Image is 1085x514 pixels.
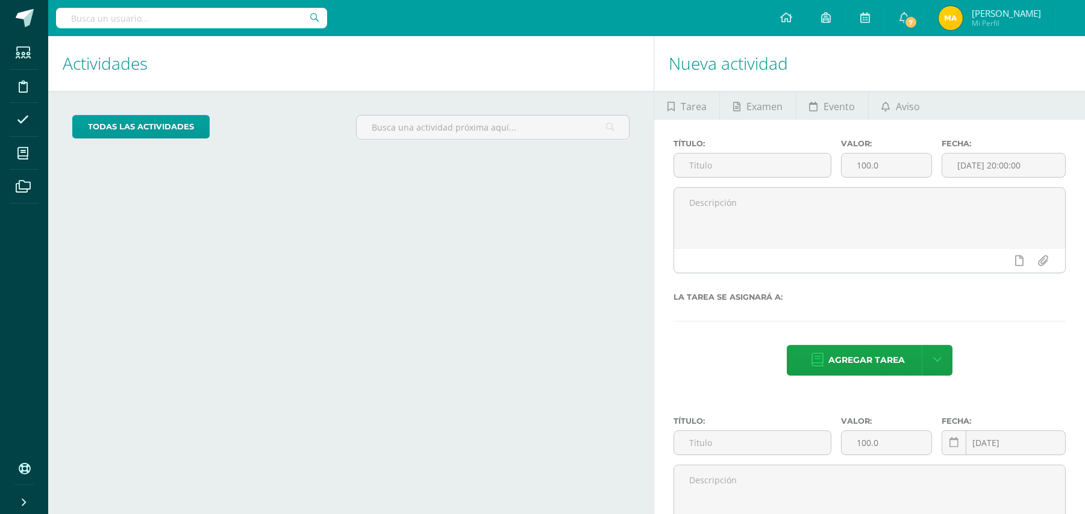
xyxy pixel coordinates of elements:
[972,7,1041,19] span: [PERSON_NAME]
[841,416,932,426] label: Valor:
[824,92,855,121] span: Evento
[828,345,905,375] span: Agregar tarea
[674,431,831,454] input: Título
[674,139,831,148] label: Título:
[669,36,1071,91] h1: Nueva actividad
[674,293,1066,302] label: La tarea se asignará a:
[796,91,868,120] a: Evento
[972,18,1041,28] span: Mi Perfil
[72,115,210,138] a: todas las Actividades
[942,431,1065,454] input: Fecha de entrega
[654,91,719,120] a: Tarea
[720,91,795,120] a: Examen
[842,153,931,177] input: Puntos máximos
[357,116,630,139] input: Busca una actividad próxima aquí...
[63,36,639,91] h1: Actividades
[746,92,783,121] span: Examen
[904,16,918,29] span: 7
[869,91,933,120] a: Aviso
[841,139,932,148] label: Valor:
[681,92,707,121] span: Tarea
[942,139,1066,148] label: Fecha:
[842,431,931,454] input: Puntos máximos
[896,92,920,121] span: Aviso
[56,8,327,28] input: Busca un usuario...
[674,416,831,426] label: Título:
[942,153,1065,177] input: Fecha de entrega
[674,153,831,177] input: Título
[942,416,1066,426] label: Fecha:
[939,6,963,30] img: 215b9c9539769b3c2cc1c8ca402366c2.png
